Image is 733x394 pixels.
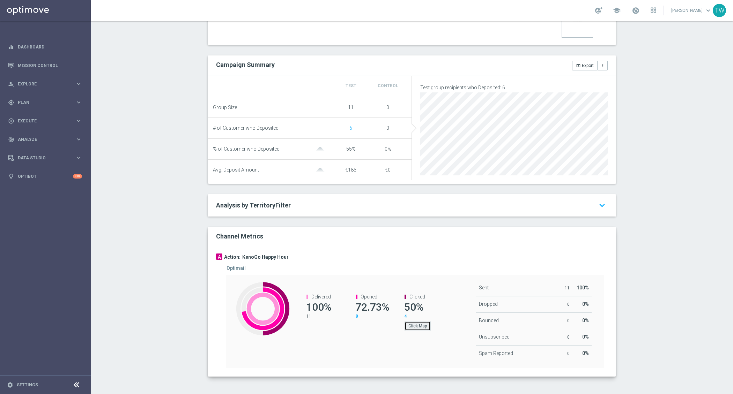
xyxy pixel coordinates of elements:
[409,294,425,300] span: Clicked
[8,167,82,185] div: Optibot
[582,301,589,307] span: 0%
[598,61,608,70] button: more_vert
[386,105,389,110] span: 0
[75,118,82,124] i: keyboard_arrow_right
[213,146,280,152] span: % of Customer who Deposited
[213,125,279,131] span: # of Customer who Deposited
[8,81,82,87] button: person_search Explore keyboard_arrow_right
[8,118,75,124] div: Execute
[306,313,338,319] p: 11
[405,321,431,331] button: Click Map
[17,383,38,387] a: Settings
[479,285,489,290] span: Sent
[18,156,75,160] span: Data Studio
[348,105,354,110] span: 11
[216,202,291,209] span: Analysis by TerritoryFilter
[8,81,75,87] div: Explore
[8,100,82,105] button: gps_fixed Plan keyboard_arrow_right
[597,199,608,212] i: keyboard_arrow_down
[479,350,513,356] span: Spam Reported
[8,118,82,124] button: play_circle_outline Execute keyboard_arrow_right
[355,301,389,313] span: 72.73%
[8,81,14,87] i: person_search
[572,61,598,70] button: open_in_browser Export
[216,201,608,210] a: Analysis by TerritoryFilter keyboard_arrow_down
[8,118,14,124] i: play_circle_outline
[8,99,14,106] i: gps_fixed
[582,334,589,340] span: 0%
[313,168,327,173] img: gaussianGrey.svg
[386,125,389,131] span: 0
[18,167,73,185] a: Optibot
[8,136,14,143] i: track_changes
[479,318,499,323] span: Bounced
[8,63,82,68] button: Mission Control
[420,84,608,91] p: Test group recipients who Deposited: 6
[671,5,713,16] a: [PERSON_NAME]keyboard_arrow_down
[556,302,570,307] p: 0
[479,334,510,340] span: Unsubscribed
[227,265,246,271] h5: Optimail
[600,63,605,68] i: more_vert
[404,301,423,313] span: 50%
[216,253,222,260] div: A
[8,136,75,143] div: Analyze
[73,174,82,179] div: +10
[613,7,621,14] span: school
[556,318,570,324] p: 0
[216,61,275,68] h2: Campaign Summary
[8,38,82,56] div: Dashboard
[713,4,726,17] div: TW
[7,382,13,388] i: settings
[311,294,331,300] span: Delivered
[18,82,75,86] span: Explore
[8,155,82,161] button: Data Studio keyboard_arrow_right
[345,167,356,173] span: €185
[18,119,75,123] span: Execute
[75,81,82,87] i: keyboard_arrow_right
[556,334,570,340] p: 0
[346,83,356,88] span: Test
[378,83,398,88] span: Control
[213,105,237,111] span: Group Size
[213,167,259,173] span: Avg. Deposit Amount
[556,351,570,356] p: 0
[18,38,82,56] a: Dashboard
[405,314,407,319] span: 4
[582,350,589,356] span: 0%
[577,285,589,290] span: 100%
[75,136,82,143] i: keyboard_arrow_right
[242,254,289,260] h3: KenoGo Happy Hour
[75,99,82,106] i: keyboard_arrow_right
[8,44,82,50] button: equalizer Dashboard
[349,125,352,131] span: Show unique customers
[8,44,14,50] i: equalizer
[18,56,82,75] a: Mission Control
[356,314,358,319] span: 8
[8,99,75,106] div: Plan
[385,167,391,173] span: €0
[18,137,75,142] span: Analyze
[216,231,612,241] div: Channel Metrics
[361,294,377,300] span: Opened
[8,137,82,142] button: track_changes Analyze keyboard_arrow_right
[18,100,75,105] span: Plan
[216,233,263,240] h2: Channel Metrics
[8,174,82,179] button: lightbulb Optibot +10
[704,7,712,14] span: keyboard_arrow_down
[8,173,14,180] i: lightbulb
[313,147,327,152] img: gaussianGrey.svg
[556,285,570,291] p: 11
[385,146,391,152] span: 0%
[346,146,356,152] span: 55%
[8,155,75,161] div: Data Studio
[75,154,82,161] i: keyboard_arrow_right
